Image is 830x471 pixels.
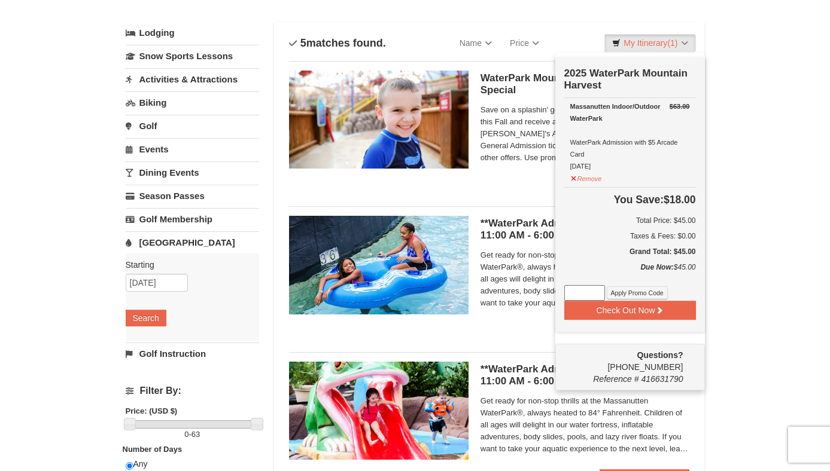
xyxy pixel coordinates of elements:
[126,91,259,114] a: Biking
[300,37,306,49] span: 5
[564,68,688,91] strong: 2025 WaterPark Mountain Harvest
[126,115,259,137] a: Golf
[126,45,259,67] a: Snow Sports Lessons
[123,445,183,454] strong: Number of Days
[604,34,695,52] a: My Itinerary(1)
[670,103,690,110] del: $63.00
[640,263,673,271] strong: Due Now:
[451,31,501,55] a: Name
[564,215,696,227] h6: Total Price: $45.00
[614,194,664,206] span: You Save:
[289,37,386,49] h4: matches found.
[667,38,677,48] span: (1)
[126,68,259,90] a: Activities & Attractions
[501,31,548,55] a: Price
[126,259,250,271] label: Starting
[637,350,683,360] strong: Questions?
[564,194,696,206] h4: $18.00
[126,208,259,230] a: Golf Membership
[564,230,696,242] div: Taxes & Fees: $0.00
[593,374,639,384] span: Reference #
[289,71,469,169] img: 6619917-1412-d332ca3f.jpg
[126,429,259,441] label: -
[481,395,690,455] span: Get ready for non-stop thrills at the Massanutten WaterPark®, always heated to 84° Fahrenheit. Ch...
[607,286,668,299] button: Apply Promo Code
[191,430,200,439] span: 63
[570,170,603,185] button: Remove
[126,231,259,253] a: [GEOGRAPHIC_DATA]
[570,100,690,124] div: Massanutten Indoor/Outdoor WaterPark
[481,249,690,309] span: Get ready for non-stop thrills at the Massanutten WaterPark®, always heated to 84° Fahrenheit. Ch...
[641,374,683,384] span: 416631790
[126,310,166,326] button: Search
[126,386,259,396] h4: Filter By:
[481,104,690,164] span: Save on a splashin' good time at Massanutten WaterPark this Fall and receive a free $5 Arcade Car...
[126,406,178,415] strong: Price: (USD $)
[564,261,696,285] div: $45.00
[570,100,690,172] div: WaterPark Admission with $5 Arcade Card [DATE]
[184,430,189,439] span: 0
[126,161,259,183] a: Dining Events
[481,363,690,387] h5: **WaterPark Admission - Under 42” Tall | 11:00 AM - 6:00 PM
[481,218,690,241] h5: **WaterPark Admission - Over 42” Tall | 11:00 AM - 6:00 PM
[126,138,259,160] a: Events
[564,349,683,372] span: [PHONE_NUMBER]
[289,362,469,460] img: 6619917-738-d4d758dd.jpg
[481,72,690,96] h5: WaterPark Mountain Harvest [DATE] Special
[126,22,259,44] a: Lodging
[564,246,696,258] h5: Grand Total: $45.00
[564,301,696,320] button: Check Out Now
[126,185,259,207] a: Season Passes
[126,342,259,365] a: Golf Instruction
[289,216,469,314] img: 6619917-726-5d57f225.jpg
